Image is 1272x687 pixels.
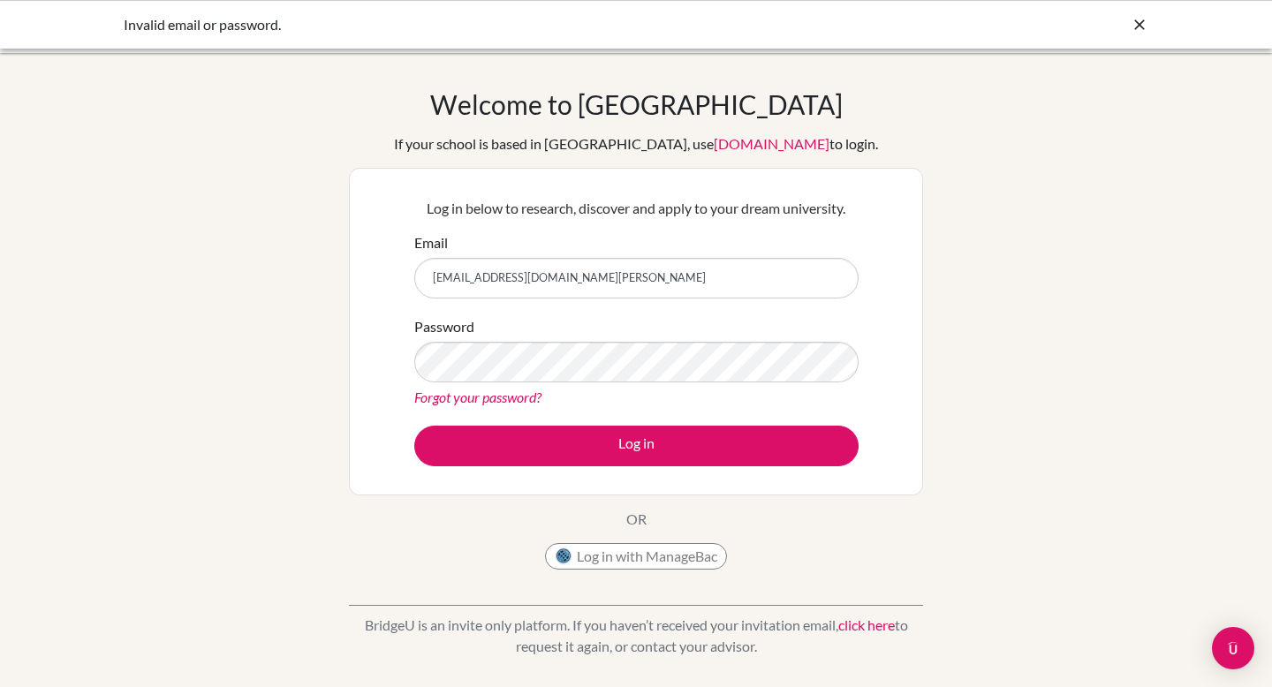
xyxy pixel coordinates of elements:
[626,509,647,530] p: OR
[414,316,474,337] label: Password
[545,543,727,570] button: Log in with ManageBac
[349,615,923,657] p: BridgeU is an invite only platform. If you haven’t received your invitation email, to request it ...
[414,426,859,466] button: Log in
[430,88,843,120] h1: Welcome to [GEOGRAPHIC_DATA]
[1212,627,1254,669] div: Open Intercom Messenger
[838,616,895,633] a: click here
[414,389,541,405] a: Forgot your password?
[394,133,878,155] div: If your school is based in [GEOGRAPHIC_DATA], use to login.
[414,232,448,253] label: Email
[124,14,883,35] div: Invalid email or password.
[414,198,859,219] p: Log in below to research, discover and apply to your dream university.
[714,135,829,152] a: [DOMAIN_NAME]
